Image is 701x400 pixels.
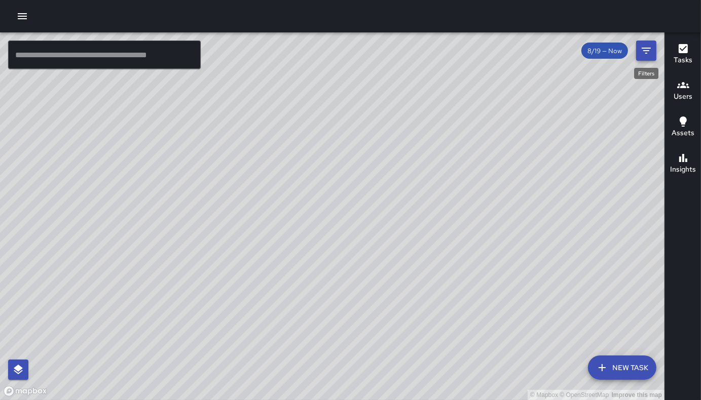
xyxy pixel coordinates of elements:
button: Tasks [665,36,701,73]
button: Assets [665,109,701,146]
h6: Assets [672,128,694,139]
h6: Tasks [674,55,692,66]
button: Users [665,73,701,109]
button: New Task [588,355,656,380]
h6: Users [674,91,692,102]
div: Filters [634,68,658,79]
h6: Insights [670,164,696,175]
button: Insights [665,146,701,182]
button: Filters [636,41,656,61]
span: 8/19 — Now [581,47,628,55]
